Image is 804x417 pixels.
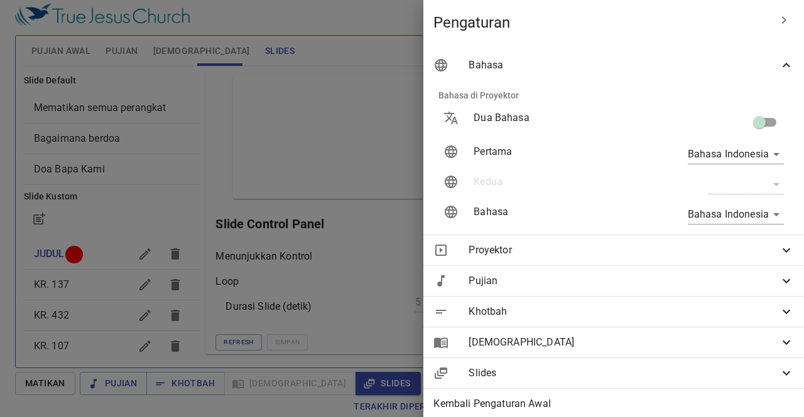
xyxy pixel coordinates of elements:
span: Proyektor [469,243,779,258]
span: Pujian [469,273,779,288]
div: Bahasa [423,50,804,80]
span: Pengaturan [433,13,769,33]
span: Slides [469,366,779,381]
span: Bahasa [469,58,779,73]
div: [DEMOGRAPHIC_DATA] [DEMOGRAPHIC_DATA] Sejati Palangka Raya [36,115,209,121]
p: Pertama [474,144,634,159]
span: [DEMOGRAPHIC_DATA] [469,335,779,350]
div: Slides [423,358,804,388]
div: Pujian [423,266,804,296]
div: Khotbah [423,297,804,327]
span: Khotbah [469,304,779,319]
div: [DEMOGRAPHIC_DATA] [423,327,804,357]
div: Proyektor [423,235,804,265]
div: Bahasa Indonesia [688,204,784,224]
span: Kembali Pengaturan Awal [433,396,794,411]
div: Bahasa Indonesia [688,144,784,164]
p: Bahasa [474,204,634,219]
p: Dua Bahasa [474,110,634,125]
p: Kedua [474,174,634,189]
li: Bahasa di Proyektor [428,80,799,110]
